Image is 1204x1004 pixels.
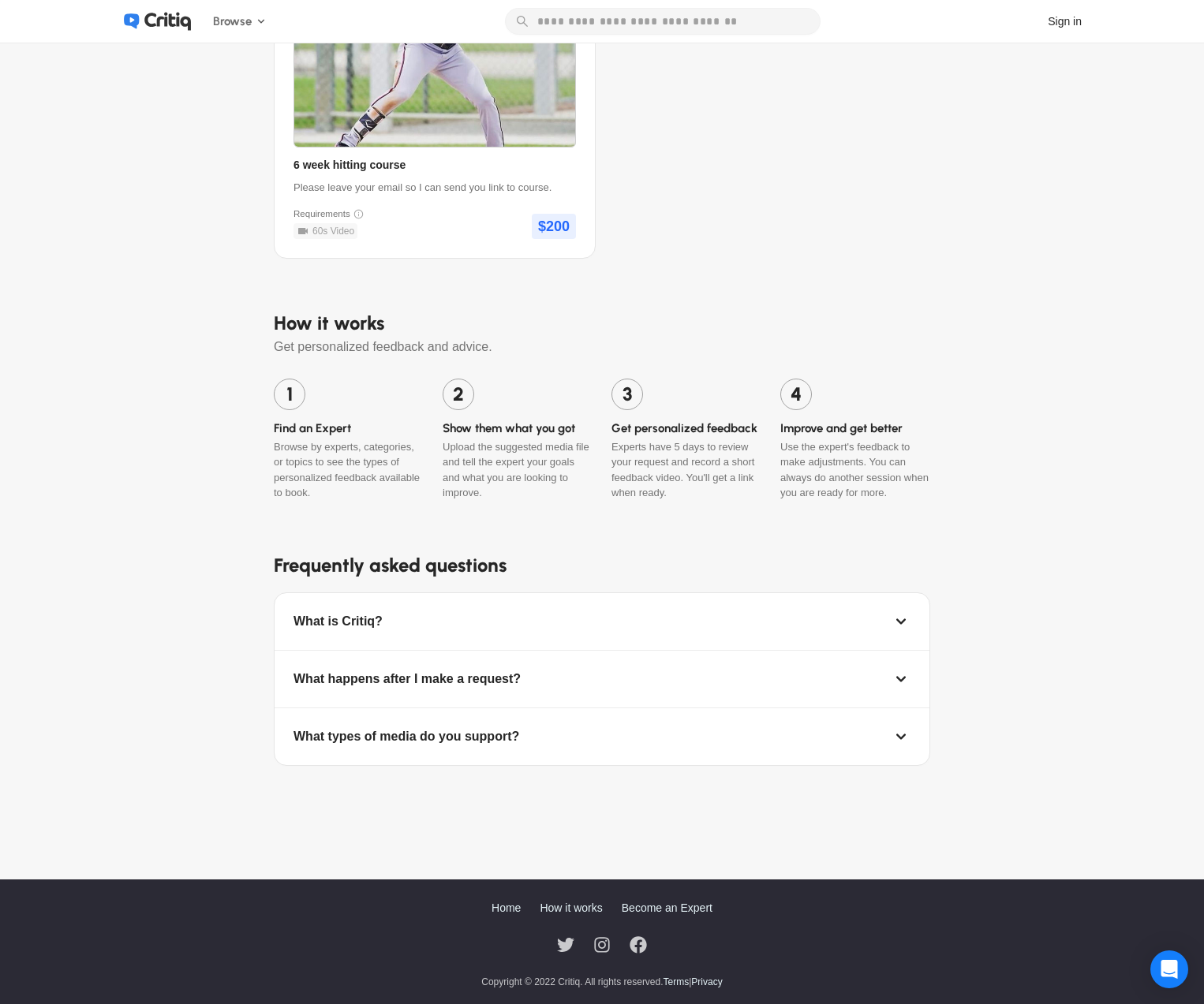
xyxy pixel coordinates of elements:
span: Become an Expert [622,901,712,914]
span: Browse by experts, categories, or topics to see the types of personalized feedback available to b... [274,439,424,501]
div: Open Intercom Messenger [1150,950,1188,988]
span: Frequently asked questions [274,551,930,580]
div: What is Critiq? [294,612,383,631]
a: Terms [664,976,690,987]
span: Find an Expert [274,420,424,438]
a: Become an Expert [622,898,712,917]
span: 60s video [312,225,354,237]
span: Browse [213,13,252,31]
span: Get personalized feedback [611,420,761,438]
div: Sign in [1048,13,1082,30]
div: What types of media do you support? [294,727,519,746]
span: Get personalized feedback and advice. [274,338,930,366]
span: 2 [443,379,474,410]
span: 1 [274,379,305,410]
span: 3 [611,379,643,410]
span: Use the expert's feedback to make adjustments. You can always do another session when you are rea... [780,439,930,501]
span: Experts have 5 days to review your request and record a short feedback video. You'll get a link w... [611,439,761,501]
span: | [689,976,691,987]
span: Home [492,901,521,914]
span: Show them what you got [443,420,593,438]
span: How it works [274,309,930,338]
span: Improve and get better [780,420,930,438]
a: How it works [540,898,602,917]
a: Home [492,898,521,917]
span: Please leave your email so I can send you link to course. [294,180,552,196]
span: Copyright © 2022 Critiq. All rights reserved. [481,976,722,988]
span: 4 [780,379,812,410]
span: $200 [532,214,576,239]
span: How it works [540,901,602,914]
span: Requirements [294,207,350,220]
div: What happens after I make a request? [294,670,521,689]
a: Privacy [691,976,722,987]
a: 6 week hitting coursePlease leave your email so I can send you link to course. [294,157,576,196]
span: 6 week hitting course [294,157,406,174]
span: Upload the suggested media file and tell the expert your goals and what you are looking to improve. [443,439,593,501]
